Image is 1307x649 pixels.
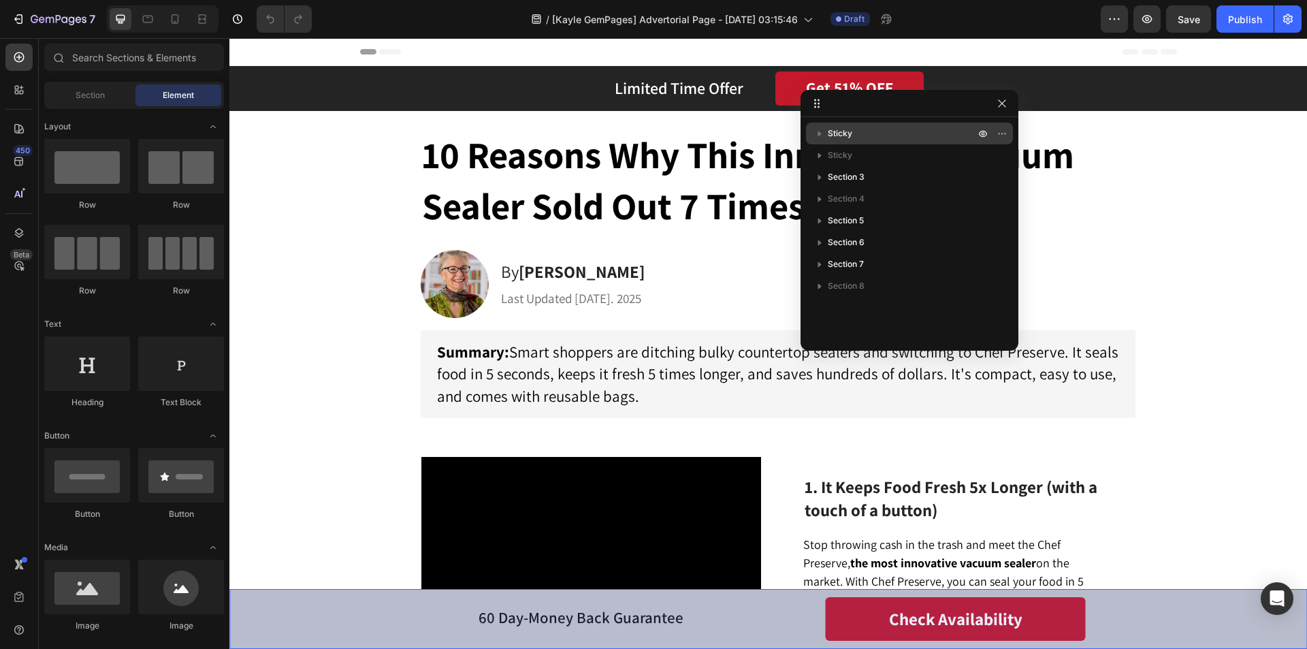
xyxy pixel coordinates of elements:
span: Section 6 [828,236,865,249]
div: Heading [44,396,130,409]
span: Save [1178,14,1200,25]
p: 7 [89,11,95,27]
span: Toggle open [202,425,224,447]
div: Button [44,508,130,520]
video: Video [192,419,532,589]
span: By [272,222,415,244]
div: Undo/Redo [257,5,312,33]
div: Text Block [138,396,224,409]
span: Stop throwing cash in the trash and meet the Chef Preserve, on the market. With Chef Preserve, yo... [574,498,854,569]
span: 10 Reasons Why This Innovative Vacuum Sealer Sold Out 7 Times This Year [193,92,845,192]
span: Element [163,89,194,101]
span: Media [44,541,68,554]
span: Layout [44,121,71,133]
a: Get 51% OFF [546,33,694,67]
strong: the most innovative vacuum sealer [621,517,807,533]
a: Check Availability [596,559,856,603]
span: Toggle open [202,116,224,138]
span: Section 3 [828,170,865,184]
span: Section 5 [828,214,864,227]
span: Section 8 [828,279,865,293]
div: Row [44,285,130,297]
span: 60 Day-Money Back Guarantee [249,569,454,590]
span: / [546,12,549,27]
p: Check Availability [660,570,793,592]
div: Image [138,620,224,632]
iframe: Design area [229,38,1307,649]
span: Text [44,318,61,330]
div: Button [138,508,224,520]
div: Publish [1228,12,1262,27]
span: Draft [844,13,865,25]
h2: Limited Time Offer [384,38,515,62]
button: 7 [5,5,101,33]
span: Last Updated [DATE]. 2025 [272,252,412,268]
span: 1. It Keeps Food Fresh 5x Longer (with a touch of a button) [575,437,868,484]
input: Search Sections & Elements [44,44,224,71]
div: Row [138,199,224,211]
span: Button [44,430,69,442]
strong: Summary: [208,304,280,324]
span: Section 7 [828,257,864,271]
span: Smart shoppers are ditching bulky countertop sealers and switching to Chef Preserve. It seals foo... [208,304,889,368]
div: Open Intercom Messenger [1261,582,1293,615]
span: Sticky [828,127,852,140]
div: Row [138,285,224,297]
div: 450 [13,145,33,156]
span: Section [76,89,105,101]
span: Toggle open [202,537,224,558]
img: gempages_488519683201303421-fe01dae7-c2bf-424d-8176-0856f02c8978.jpg [191,212,259,280]
span: Section 4 [828,192,865,206]
span: Toggle open [202,313,224,335]
div: Row [44,199,130,211]
span: [Kayle GemPages] Advertorial Page - [DATE] 03:15:46 [552,12,798,27]
button: Publish [1216,5,1274,33]
div: Image [44,620,130,632]
p: Get 51% OFF [577,40,664,61]
div: Beta [10,249,33,260]
span: Sticky [828,148,852,162]
button: Save [1166,5,1211,33]
strong: [PERSON_NAME] [289,222,415,244]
